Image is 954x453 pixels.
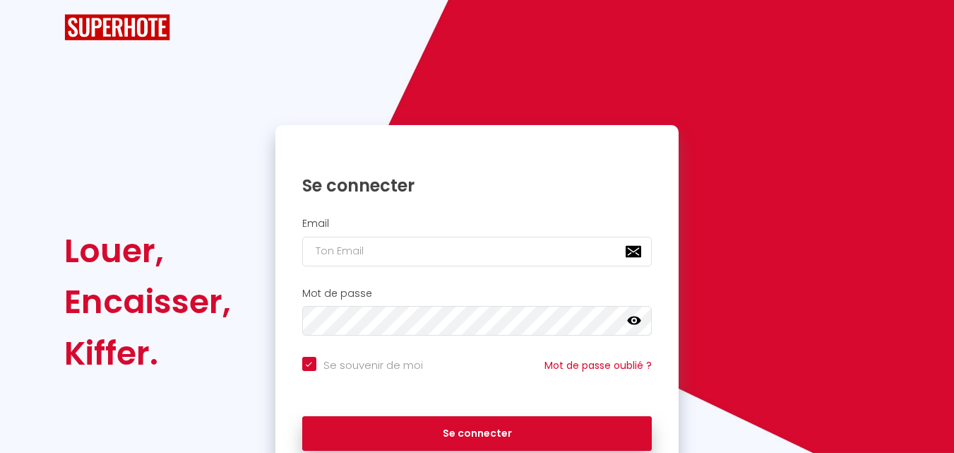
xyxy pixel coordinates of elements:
div: Encaisser, [64,276,231,327]
a: Mot de passe oublié ? [544,358,652,372]
h2: Email [302,218,652,230]
button: Ouvrir le widget de chat LiveChat [11,6,54,48]
input: Ton Email [302,237,652,266]
h2: Mot de passe [302,288,652,300]
div: Louer, [64,225,231,276]
div: Kiffer. [64,328,231,379]
img: SuperHote logo [64,14,170,40]
h1: Se connecter [302,175,652,196]
button: Se connecter [302,416,652,452]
